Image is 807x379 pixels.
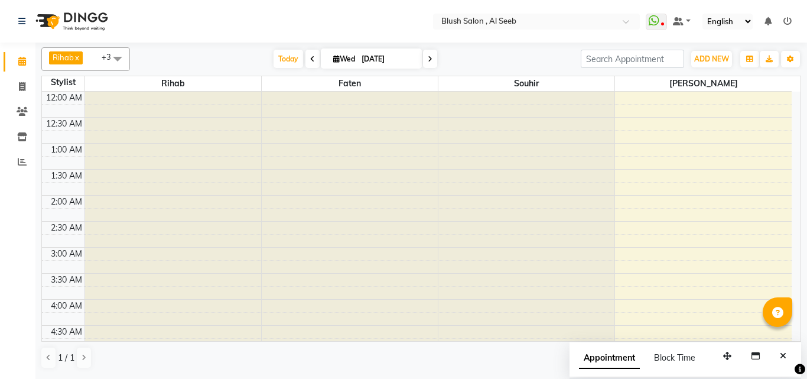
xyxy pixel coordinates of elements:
[85,76,261,91] span: Rihab
[48,170,84,182] div: 1:30 AM
[53,53,74,62] span: Rihab
[581,50,684,68] input: Search Appointment
[330,54,358,63] span: Wed
[579,348,640,369] span: Appointment
[691,51,732,67] button: ADD NEW
[48,196,84,208] div: 2:00 AM
[48,248,84,260] div: 3:00 AM
[74,53,79,62] a: x
[615,76,792,91] span: [PERSON_NAME]
[48,326,84,338] div: 4:30 AM
[44,118,84,130] div: 12:30 AM
[42,76,84,89] div: Stylist
[262,76,438,91] span: Faten
[48,144,84,156] div: 1:00 AM
[58,352,74,364] span: 1 / 1
[438,76,614,91] span: Souhir
[48,300,84,312] div: 4:00 AM
[654,352,695,363] span: Block Time
[358,50,417,68] input: 2025-09-03
[30,5,111,38] img: logo
[48,274,84,286] div: 3:30 AM
[48,222,84,234] div: 2:30 AM
[44,92,84,104] div: 12:00 AM
[694,54,729,63] span: ADD NEW
[757,332,795,367] iframe: chat widget
[102,52,120,61] span: +3
[274,50,303,68] span: Today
